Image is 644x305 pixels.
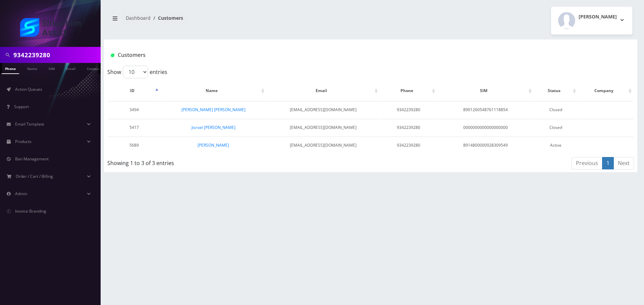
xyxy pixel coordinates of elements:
td: 8914800000928309549 [437,137,533,154]
a: [PERSON_NAME] [198,142,229,148]
input: Search in Company [13,49,99,61]
nav: breadcrumb [109,11,366,30]
td: [EMAIL_ADDRESS][DOMAIN_NAME] [267,101,379,118]
a: Company [84,63,106,73]
th: Phone: activate to sort column ascending [380,81,437,100]
th: Status: activate to sort column ascending [534,81,578,100]
span: Products [15,139,32,144]
img: Shluchim Assist [20,18,80,37]
a: Name [24,63,41,73]
a: SIM [45,63,58,73]
td: 3494 [108,101,160,118]
th: ID: activate to sort column descending [108,81,160,100]
td: Active [534,137,578,154]
a: Next [613,157,634,169]
h2: [PERSON_NAME] [579,14,617,20]
h1: Customers [111,52,542,58]
td: 0000000000000000000 [437,119,533,136]
td: 5417 [108,119,160,136]
td: Closed [534,101,578,118]
li: Customers [151,14,183,21]
a: Email [63,63,79,73]
span: Support [14,104,29,109]
a: 1 [602,157,614,169]
a: Jisroel [PERSON_NAME] [192,125,235,130]
th: Name: activate to sort column ascending [161,81,266,100]
a: Phone [2,63,19,74]
label: Show entries [107,66,167,78]
td: 9342239280 [380,101,437,118]
span: Admin [15,191,27,197]
button: [PERSON_NAME] [551,7,632,34]
a: Dashboard [126,15,151,21]
a: [PERSON_NAME] [PERSON_NAME] [181,107,246,112]
select: Showentries [123,66,148,78]
td: [EMAIL_ADDRESS][DOMAIN_NAME] [267,137,379,154]
span: Order / Cart / Billing [16,173,53,179]
td: 8901260548761118854 [437,101,533,118]
th: Email: activate to sort column ascending [267,81,379,100]
th: SIM: activate to sort column ascending [437,81,533,100]
td: [EMAIL_ADDRESS][DOMAIN_NAME] [267,119,379,136]
span: Email Template [15,121,44,127]
a: Previous [572,157,602,169]
td: 5689 [108,137,160,154]
span: Invoice Branding [15,208,46,214]
td: Closed [534,119,578,136]
td: 9342239280 [380,119,437,136]
span: Ban Management [15,156,49,162]
span: Action Queues [15,86,42,92]
th: Company: activate to sort column ascending [578,81,633,100]
td: 9342239280 [380,137,437,154]
div: Showing 1 to 3 of 3 entries [107,156,322,167]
